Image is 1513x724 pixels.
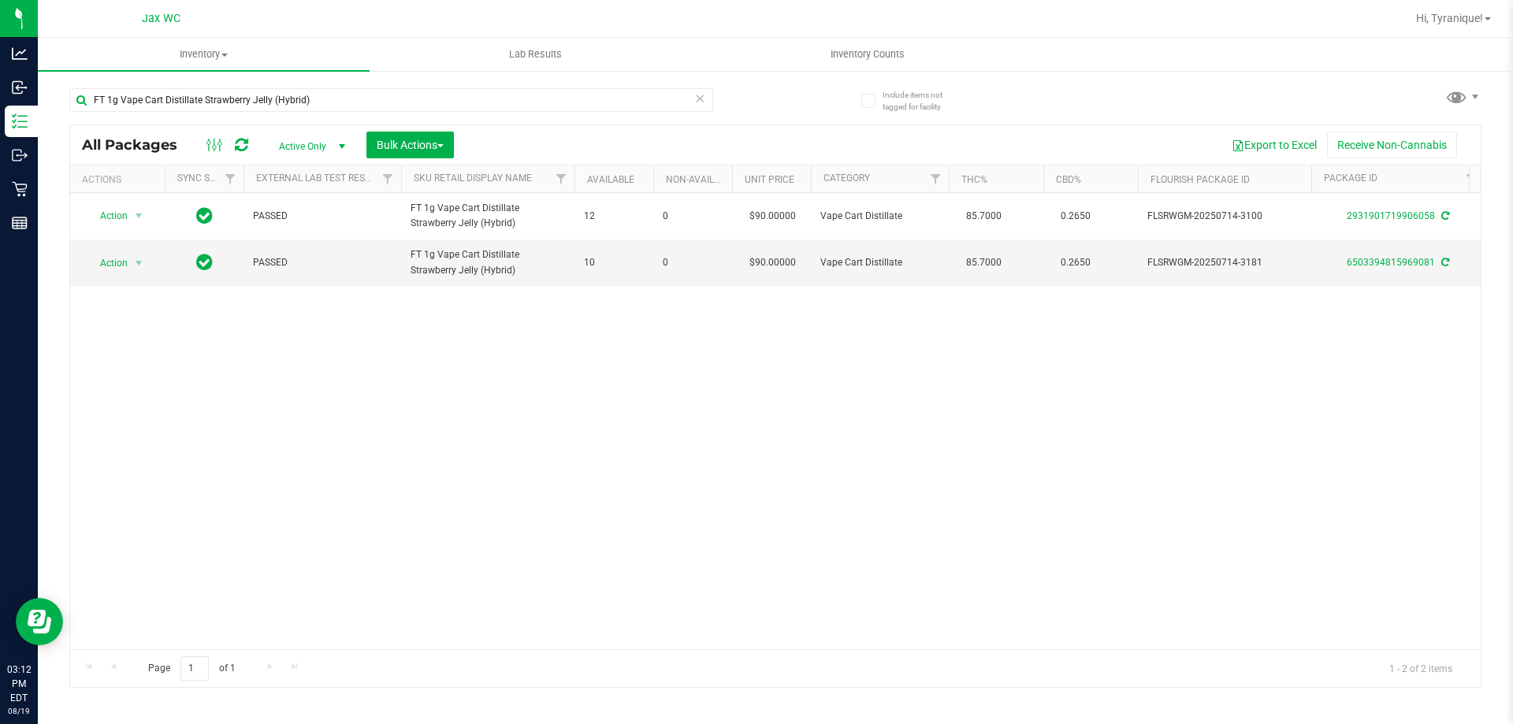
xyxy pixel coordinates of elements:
[820,255,939,270] span: Vape Cart Distillate
[142,12,180,25] span: Jax WC
[196,205,213,227] span: In Sync
[742,251,804,274] span: $90.00000
[548,165,574,192] a: Filter
[38,47,370,61] span: Inventory
[1324,173,1377,184] a: Package ID
[883,89,961,113] span: Include items not tagged for facility
[253,209,392,224] span: PASSED
[1347,210,1435,221] a: 2931901719906058
[414,173,532,184] a: Sku Retail Display Name
[584,209,644,224] span: 12
[196,251,213,273] span: In Sync
[823,173,870,184] a: Category
[375,165,401,192] a: Filter
[742,205,804,228] span: $90.00000
[86,205,128,227] span: Action
[958,205,1009,228] span: 85.7000
[129,252,149,274] span: select
[370,38,701,71] a: Lab Results
[180,656,209,681] input: 1
[135,656,248,681] span: Page of 1
[12,215,28,231] inline-svg: Reports
[411,201,565,231] span: FT 1g Vape Cart Distillate Strawberry Jelly (Hybrid)
[82,174,158,185] div: Actions
[820,209,939,224] span: Vape Cart Distillate
[12,46,28,61] inline-svg: Analytics
[1439,210,1449,221] span: Sync from Compliance System
[1053,251,1099,274] span: 0.2650
[1439,257,1449,268] span: Sync from Compliance System
[1416,12,1483,24] span: Hi, Tyranique!
[82,136,193,154] span: All Packages
[663,255,723,270] span: 0
[12,181,28,197] inline-svg: Retail
[12,113,28,129] inline-svg: Inventory
[745,174,794,185] a: Unit Price
[666,174,736,185] a: Non-Available
[701,38,1033,71] a: Inventory Counts
[411,247,565,277] span: FT 1g Vape Cart Distillate Strawberry Jelly (Hybrid)
[366,132,454,158] button: Bulk Actions
[587,174,634,185] a: Available
[69,88,713,112] input: Search Package ID, Item Name, SKU, Lot or Part Number...
[923,165,949,192] a: Filter
[1459,165,1485,192] a: Filter
[1327,132,1457,158] button: Receive Non-Cannabis
[961,174,987,185] a: THC%
[663,209,723,224] span: 0
[488,47,583,61] span: Lab Results
[253,255,392,270] span: PASSED
[1056,174,1081,185] a: CBD%
[38,38,370,71] a: Inventory
[12,80,28,95] inline-svg: Inbound
[377,139,444,151] span: Bulk Actions
[7,705,31,717] p: 08/19
[12,147,28,163] inline-svg: Outbound
[86,252,128,274] span: Action
[584,255,644,270] span: 10
[694,88,705,109] span: Clear
[1147,255,1302,270] span: FLSRWGM-20250714-3181
[958,251,1009,274] span: 85.7000
[1221,132,1327,158] button: Export to Excel
[217,165,243,192] a: Filter
[16,598,63,645] iframe: Resource center
[177,173,238,184] a: Sync Status
[256,173,380,184] a: External Lab Test Result
[1053,205,1099,228] span: 0.2650
[1377,656,1465,680] span: 1 - 2 of 2 items
[809,47,926,61] span: Inventory Counts
[129,205,149,227] span: select
[1147,209,1302,224] span: FLSRWGM-20250714-3100
[1151,174,1250,185] a: Flourish Package ID
[1347,257,1435,268] a: 6503394815969081
[7,663,31,705] p: 03:12 PM EDT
